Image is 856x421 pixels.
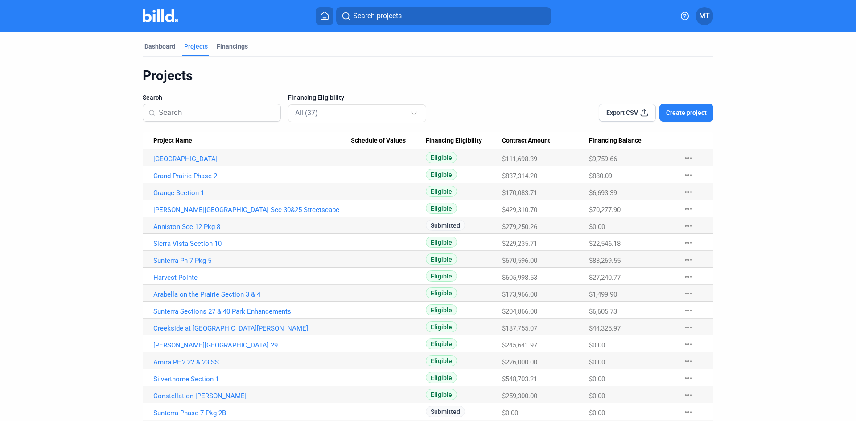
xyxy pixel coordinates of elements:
mat-icon: more_horiz [683,322,694,333]
a: [PERSON_NAME][GEOGRAPHIC_DATA] Sec 30&25 Streetscape [153,206,351,214]
span: $111,698.39 [502,155,537,163]
span: Eligible [426,270,457,282]
mat-icon: more_horiz [683,204,694,214]
span: Financing Balance [589,137,642,145]
mat-icon: more_horiz [683,254,694,265]
a: Creekside at [GEOGRAPHIC_DATA][PERSON_NAME] [153,324,351,332]
span: $44,325.97 [589,324,621,332]
mat-icon: more_horiz [683,187,694,197]
span: $0.00 [589,358,605,366]
span: $279,250.26 [502,223,537,231]
mat-icon: more_horiz [683,288,694,299]
span: Project Name [153,137,192,145]
div: Project Name [153,137,351,145]
a: [GEOGRAPHIC_DATA] [153,155,351,163]
span: Search projects [353,11,402,21]
span: $0.00 [589,341,605,349]
a: Arabella on the Prairie Section 3 & 4 [153,290,351,298]
span: $548,703.21 [502,375,537,383]
span: $83,269.55 [589,257,621,265]
span: $0.00 [589,392,605,400]
button: Create project [659,104,713,122]
span: $170,083.71 [502,189,537,197]
span: Eligible [426,338,457,349]
button: MT [695,7,713,25]
span: $880.09 [589,172,612,180]
div: Schedule of Values [351,137,426,145]
div: Financing Balance [589,137,674,145]
span: $429,310.70 [502,206,537,214]
a: Anniston Sec 12 Pkg 8 [153,223,351,231]
span: Create project [666,108,707,117]
span: Eligible [426,321,457,332]
div: Projects [143,67,713,84]
mat-icon: more_horiz [683,373,694,384]
div: Financing Eligibility [426,137,502,145]
a: Sunterra Ph 7 Pkg 5 [153,257,351,265]
mat-icon: more_horiz [683,221,694,231]
span: $605,998.53 [502,274,537,282]
span: Submitted [426,406,465,417]
span: MT [699,11,710,21]
span: $1,499.90 [589,290,617,298]
img: Billd Company Logo [143,9,178,22]
span: $173,966.00 [502,290,537,298]
mat-icon: more_horiz [683,407,694,417]
span: $0.00 [589,409,605,417]
div: Contract Amount [502,137,589,145]
div: Financings [217,42,248,51]
span: $670,596.00 [502,257,537,265]
span: $22,546.18 [589,240,621,248]
div: Dashboard [144,42,175,51]
span: $226,000.00 [502,358,537,366]
mat-icon: more_horiz [683,356,694,367]
span: Eligible [426,355,457,366]
span: Eligible [426,304,457,315]
span: Eligible [426,152,457,163]
mat-icon: more_horiz [683,237,694,248]
button: Search projects [336,7,551,25]
a: Grand Prairie Phase 2 [153,172,351,180]
span: $204,866.00 [502,307,537,315]
mat-icon: more_horiz [683,390,694,401]
span: $6,693.39 [589,189,617,197]
span: Eligible [426,203,457,214]
span: $27,240.77 [589,274,621,282]
input: Search [159,103,275,122]
div: Projects [184,42,208,51]
mat-icon: more_horiz [683,170,694,180]
span: Eligible [426,237,457,248]
span: $0.00 [589,223,605,231]
a: Harvest Pointe [153,274,351,282]
a: Grange Section 1 [153,189,351,197]
span: $245,641.97 [502,341,537,349]
a: Sunterra Sections 27 & 40 Park Enhancements [153,307,351,315]
span: Eligible [426,372,457,383]
span: Eligible [426,389,457,400]
span: Eligible [426,253,457,265]
span: Export CSV [606,108,638,117]
a: [PERSON_NAME][GEOGRAPHIC_DATA] 29 [153,341,351,349]
a: Amira PH2 22 & 23 SS [153,358,351,366]
a: Silverthorne Section 1 [153,375,351,383]
span: Financing Eligibility [426,137,482,145]
span: Search [143,93,162,102]
span: $229,235.71 [502,240,537,248]
span: Financing Eligibility [288,93,344,102]
a: Sierra Vista Section 10 [153,240,351,248]
span: $837,314.20 [502,172,537,180]
span: Eligible [426,169,457,180]
span: $70,277.90 [589,206,621,214]
span: $9,759.66 [589,155,617,163]
span: $6,605.73 [589,307,617,315]
mat-icon: more_horiz [683,339,694,350]
mat-icon: more_horiz [683,305,694,316]
span: Submitted [426,220,465,231]
mat-icon: more_horiz [683,271,694,282]
button: Export CSV [599,104,656,122]
span: Schedule of Values [351,137,406,145]
mat-icon: more_horiz [683,153,694,163]
span: $0.00 [502,409,518,417]
span: Contract Amount [502,137,550,145]
span: $187,755.07 [502,324,537,332]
